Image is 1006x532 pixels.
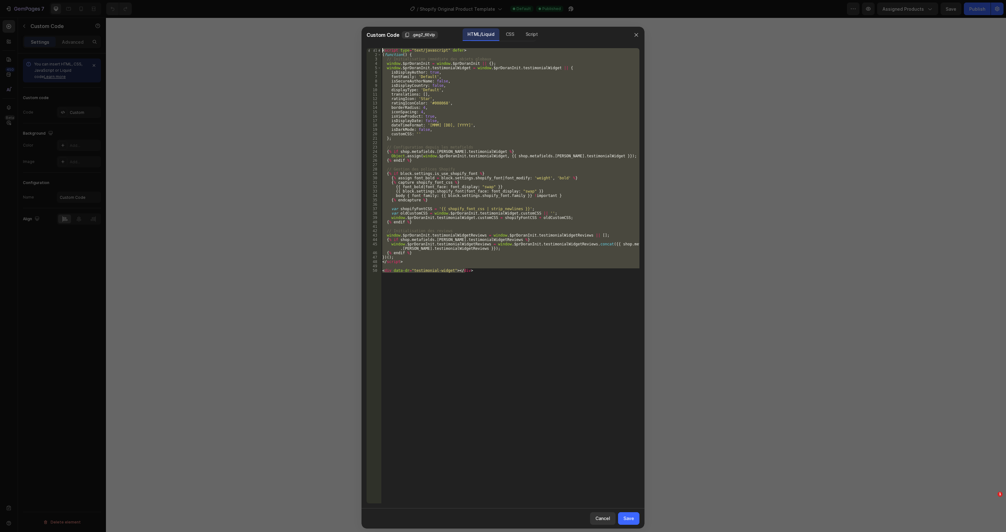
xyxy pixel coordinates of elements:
[412,32,435,38] span: .gegZ_6Evlp
[367,207,381,211] div: 37
[623,515,634,522] div: Save
[367,233,381,238] div: 43
[367,211,381,216] div: 38
[367,220,381,224] div: 40
[367,189,381,193] div: 33
[595,515,610,522] div: Cancel
[367,198,381,202] div: 35
[367,48,381,53] div: 1
[367,57,381,61] div: 3
[590,512,616,525] button: Cancel
[367,154,381,158] div: 25
[367,255,381,260] div: 47
[462,28,499,41] div: HTML/Liquid
[367,132,381,136] div: 20
[367,167,381,171] div: 28
[367,119,381,123] div: 17
[367,75,381,79] div: 7
[367,202,381,207] div: 36
[367,105,381,110] div: 14
[367,260,381,264] div: 48
[367,114,381,119] div: 16
[367,242,381,251] div: 45
[521,28,543,41] div: Script
[367,264,381,268] div: 49
[367,123,381,127] div: 18
[367,70,381,75] div: 6
[367,88,381,92] div: 10
[367,136,381,141] div: 21
[367,66,381,70] div: 5
[367,176,381,180] div: 30
[367,127,381,132] div: 19
[367,224,381,229] div: 41
[367,171,381,176] div: 29
[367,79,381,83] div: 8
[367,238,381,242] div: 44
[367,145,381,149] div: 23
[367,163,381,167] div: 27
[367,251,381,255] div: 46
[367,53,381,57] div: 2
[367,149,381,154] div: 24
[367,141,381,145] div: 22
[367,83,381,88] div: 9
[367,31,399,39] span: Custom Code
[367,193,381,198] div: 34
[402,31,438,39] button: .gegZ_6Evlp
[985,501,1000,516] iframe: Intercom live chat
[618,512,639,525] button: Save
[367,97,381,101] div: 12
[367,229,381,233] div: 42
[367,110,381,114] div: 15
[367,180,381,185] div: 31
[367,101,381,105] div: 13
[367,61,381,66] div: 4
[367,185,381,189] div: 32
[367,92,381,97] div: 11
[998,492,1003,497] span: 1
[501,28,519,41] div: CSS
[367,268,381,273] div: 50
[367,216,381,220] div: 39
[367,158,381,163] div: 26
